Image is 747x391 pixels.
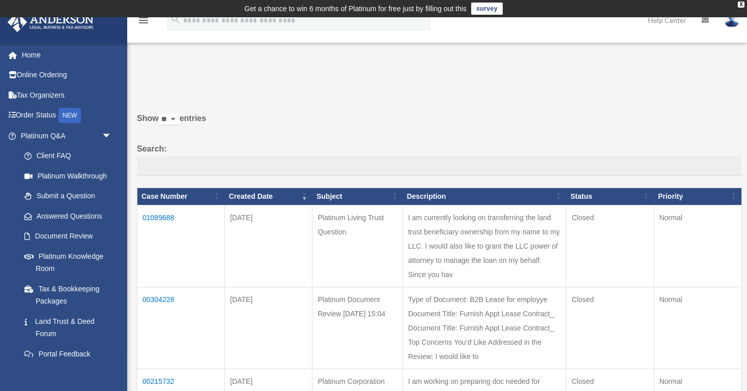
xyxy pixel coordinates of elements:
[137,188,225,205] th: Case Number: activate to sort column ascending
[7,45,127,65] a: Home
[137,14,150,26] i: menu
[566,205,654,287] td: Closed
[14,279,122,311] a: Tax & Bookkeeping Packages
[312,188,403,205] th: Subject: activate to sort column ascending
[137,205,225,287] td: 01089688
[403,205,566,287] td: I am currently looking on transferring the land trust beneficiary ownership from my name to my LL...
[403,287,566,369] td: Type of Document: B2B Lease for employye Document Title: Furnish Appt Lease Contract_ Document Ti...
[14,344,122,364] a: Portal Feedback
[654,205,741,287] td: Normal
[566,287,654,369] td: Closed
[566,188,654,205] th: Status: activate to sort column ascending
[137,18,150,26] a: menu
[102,126,122,146] span: arrow_drop_down
[14,166,122,186] a: Platinum Walkthrough
[724,13,739,27] img: User Pic
[14,146,122,166] a: Client FAQ
[137,156,742,175] input: Search:
[14,226,122,247] a: Document Review
[14,206,117,226] a: Answered Questions
[654,287,741,369] td: Normal
[403,188,566,205] th: Description: activate to sort column ascending
[7,105,127,126] a: Order StatusNEW
[312,205,403,287] td: Platinum Living Trust Question
[7,65,127,85] a: Online Ordering
[225,188,312,205] th: Created Date: activate to sort column ascending
[59,108,81,123] div: NEW
[14,186,122,206] a: Submit a Question
[225,287,312,369] td: [DATE]
[738,2,744,8] div: close
[137,111,742,136] label: Show entries
[14,311,122,344] a: Land Trust & Deed Forum
[137,287,225,369] td: 00304228
[170,14,181,25] i: search
[137,142,742,175] label: Search:
[471,3,503,15] a: survey
[654,188,741,205] th: Priority: activate to sort column ascending
[225,205,312,287] td: [DATE]
[7,85,127,105] a: Tax Organizers
[159,114,180,126] select: Showentries
[14,246,122,279] a: Platinum Knowledge Room
[244,3,467,15] div: Get a chance to win 6 months of Platinum for free just by filling out this
[312,287,403,369] td: Platinum Document Review [DATE] 15:04
[5,12,97,32] img: Anderson Advisors Platinum Portal
[7,126,122,146] a: Platinum Q&Aarrow_drop_down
